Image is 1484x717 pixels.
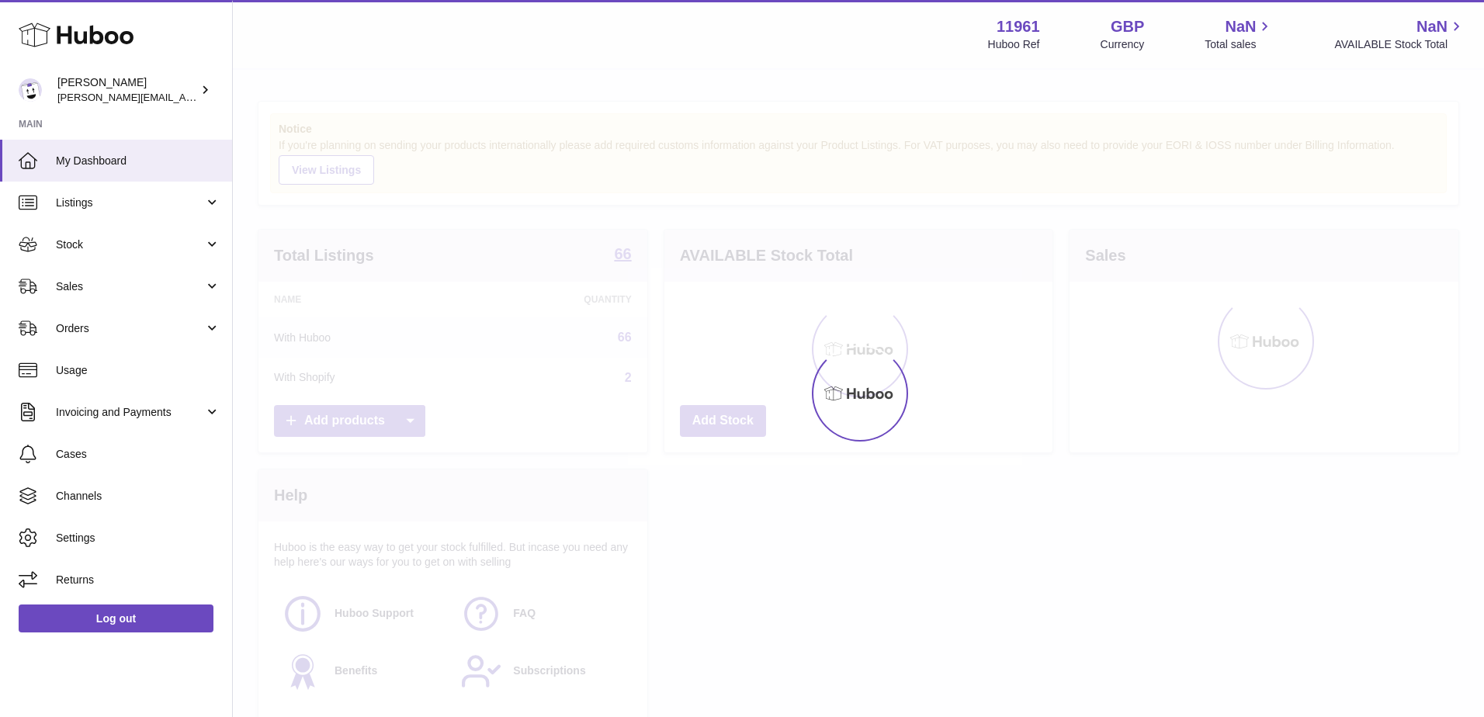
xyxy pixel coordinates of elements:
span: Orders [56,321,204,336]
span: AVAILABLE Stock Total [1334,37,1465,52]
div: Currency [1101,37,1145,52]
div: Huboo Ref [988,37,1040,52]
a: Log out [19,604,213,632]
strong: 11961 [997,16,1040,37]
span: Cases [56,447,220,462]
span: Usage [56,363,220,378]
span: NaN [1416,16,1448,37]
span: Listings [56,196,204,210]
span: Channels [56,489,220,504]
strong: GBP [1111,16,1144,37]
a: NaN AVAILABLE Stock Total [1334,16,1465,52]
span: Returns [56,573,220,587]
span: Total sales [1205,37,1274,52]
span: Sales [56,279,204,294]
span: NaN [1225,16,1256,37]
span: My Dashboard [56,154,220,168]
div: [PERSON_NAME] [57,75,197,105]
a: NaN Total sales [1205,16,1274,52]
span: Settings [56,531,220,546]
span: Stock [56,237,204,252]
img: raghav@transformative.in [19,78,42,102]
span: Invoicing and Payments [56,405,204,420]
span: [PERSON_NAME][EMAIL_ADDRESS][DOMAIN_NAME] [57,91,311,103]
